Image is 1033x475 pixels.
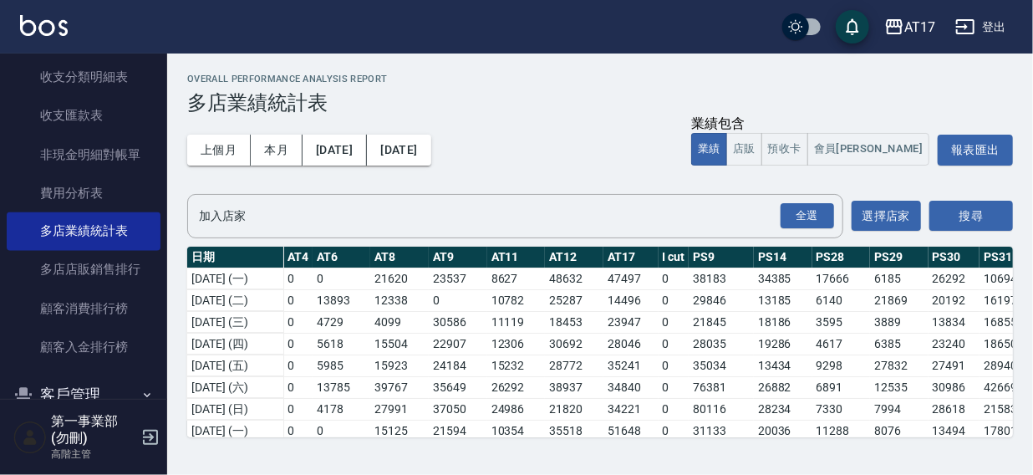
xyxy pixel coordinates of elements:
td: 17666 [812,268,871,289]
a: 收支匯款表 [7,96,160,135]
td: 34385 [754,268,812,289]
td: 18453 [545,311,603,333]
input: 店家名稱 [195,202,811,231]
button: 業績 [691,133,727,166]
a: 顧客消費排行榜 [7,290,160,329]
td: 18186 [754,311,812,333]
td: 28772 [545,355,603,376]
td: 0 [659,333,690,355]
td: 0 [283,268,313,289]
th: PS30 [929,247,980,268]
p: 高階主管 [51,447,136,462]
td: 35649 [429,376,487,398]
button: 登出 [949,12,1013,43]
td: 0 [283,289,313,311]
td: 0 [283,376,313,398]
td: 6891 [812,376,871,398]
td: 13434 [754,355,812,376]
td: [DATE] (五) [187,355,283,376]
td: 80116 [689,398,754,420]
button: 報表匯出 [938,135,1013,166]
td: 34221 [603,398,659,420]
th: PS9 [689,247,754,268]
td: 7330 [812,398,871,420]
td: [DATE] (一) [187,420,283,442]
td: 35241 [603,355,659,376]
td: 38937 [545,376,603,398]
a: 顧客入金排行榜 [7,329,160,367]
td: 0 [659,376,690,398]
td: 21594 [429,420,487,442]
td: 5618 [313,333,371,355]
th: PS14 [754,247,812,268]
td: 48632 [545,268,603,289]
div: 全選 [781,203,834,229]
td: 11119 [487,311,546,333]
td: 0 [659,311,690,333]
a: 多店業績統計表 [7,212,160,251]
div: 業績包含 [691,115,929,133]
td: 23947 [603,311,659,333]
h3: 多店業績統計表 [187,91,1013,115]
th: AT8 [370,247,429,268]
td: 26292 [487,376,546,398]
td: [DATE] (六) [187,376,283,398]
td: 27491 [929,355,980,376]
td: 0 [659,355,690,376]
button: 上個月 [187,135,251,166]
button: 店販 [726,133,762,166]
td: 0 [659,289,690,311]
td: 21620 [370,268,429,289]
td: [DATE] (日) [187,398,283,420]
td: 15923 [370,355,429,376]
th: AT9 [429,247,487,268]
td: 28618 [929,398,980,420]
td: 0 [283,333,313,355]
td: [DATE] (一) [187,268,283,289]
td: 5985 [313,355,371,376]
td: [DATE] (二) [187,289,283,311]
td: 37050 [429,398,487,420]
button: [DATE] [303,135,367,166]
td: 26882 [754,376,812,398]
td: 8627 [487,268,546,289]
td: 28035 [689,333,754,355]
a: 非現金明細對帳單 [7,135,160,174]
th: AT12 [545,247,603,268]
td: 0 [283,311,313,333]
td: 0 [659,398,690,420]
img: Logo [20,15,68,36]
td: 4099 [370,311,429,333]
a: 收支分類明細表 [7,58,160,96]
td: 38183 [689,268,754,289]
a: 多店店販銷售排行 [7,251,160,289]
td: 29846 [689,289,754,311]
td: 3889 [870,311,929,333]
td: 0 [659,420,690,442]
th: I cut [659,247,690,268]
td: 0 [283,355,313,376]
td: 21845 [689,311,754,333]
td: 13893 [313,289,371,311]
td: 30986 [929,376,980,398]
td: 30586 [429,311,487,333]
td: 13185 [754,289,812,311]
th: AT4 [283,247,313,268]
td: 27991 [370,398,429,420]
td: 35518 [545,420,603,442]
td: 13834 [929,311,980,333]
td: 35034 [689,355,754,376]
td: 22907 [429,333,487,355]
button: [DATE] [367,135,430,166]
td: 0 [429,289,487,311]
button: save [836,10,869,43]
td: 9298 [812,355,871,376]
td: 21869 [870,289,929,311]
td: 15504 [370,333,429,355]
td: 34840 [603,376,659,398]
td: 8076 [870,420,929,442]
td: 13494 [929,420,980,442]
td: 28234 [754,398,812,420]
th: AT17 [603,247,659,268]
button: Open [777,200,837,232]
